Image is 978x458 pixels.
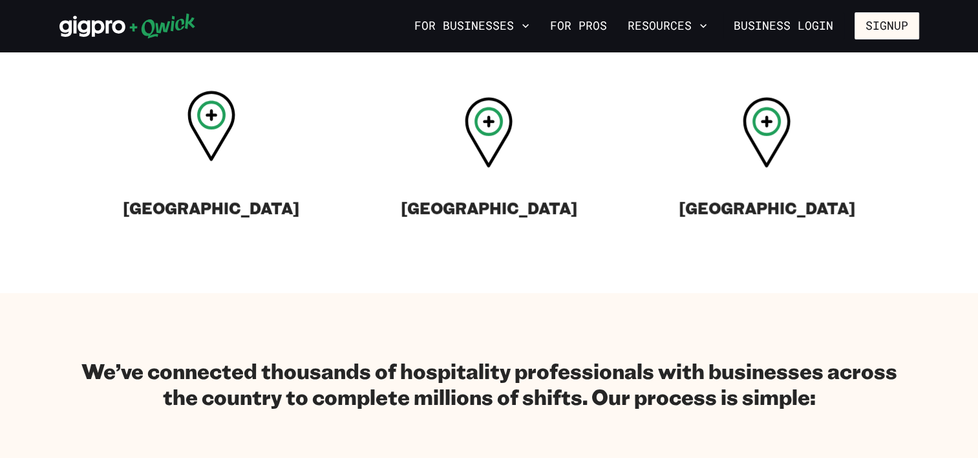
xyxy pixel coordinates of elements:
h3: [GEOGRAPHIC_DATA] [123,197,299,218]
h3: [GEOGRAPHIC_DATA] [401,197,577,218]
a: [GEOGRAPHIC_DATA] [72,97,350,228]
a: [GEOGRAPHIC_DATA] [350,97,628,228]
h2: We’ve connected thousands of hospitality professionals with businesses across the country to comp... [72,358,906,409]
a: For Pros [545,15,612,37]
button: Resources [622,15,712,37]
a: [GEOGRAPHIC_DATA] [628,97,906,228]
button: For Businesses [409,15,535,37]
button: Signup [855,12,919,39]
a: Business Login [723,12,844,39]
h3: [GEOGRAPHIC_DATA] [679,197,855,218]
